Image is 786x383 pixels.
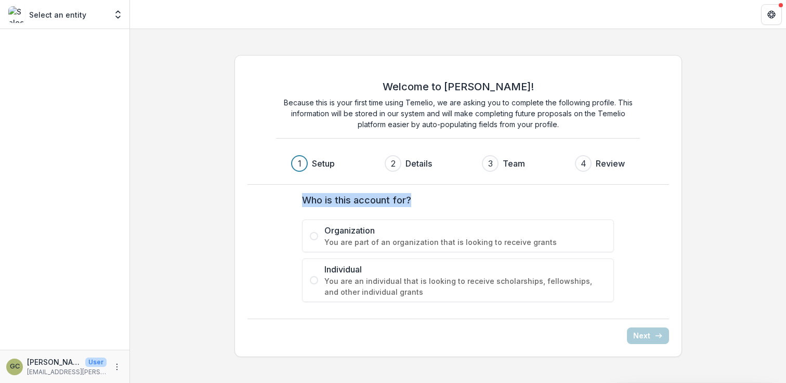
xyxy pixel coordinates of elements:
span: You are an individual that is looking to receive scholarships, fellowships, and other individual ... [324,276,606,297]
p: Because this is your first time using Temelio, we are asking you to complete the following profil... [276,97,640,130]
h3: Setup [312,157,335,170]
img: Select an entity [8,6,25,23]
div: 1 [298,157,302,170]
h3: Review [596,157,625,170]
button: More [111,361,123,373]
div: Progress [291,155,625,172]
button: Get Help [761,4,782,25]
button: Open entity switcher [111,4,125,25]
p: User [85,358,107,367]
p: [EMAIL_ADDRESS][PERSON_NAME][DOMAIN_NAME] [27,367,107,377]
h2: Welcome to [PERSON_NAME]! [383,80,534,93]
span: Organization [324,224,606,237]
div: 4 [581,157,586,170]
p: Select an entity [29,9,86,20]
span: Individual [324,263,606,276]
button: Next [627,327,669,344]
label: Who is this account for? [302,193,608,207]
div: 2 [391,157,396,170]
div: Grace Chang [10,363,20,370]
div: 3 [488,157,493,170]
h3: Details [405,157,432,170]
h3: Team [503,157,525,170]
p: [PERSON_NAME] [27,357,81,367]
span: You are part of an organization that is looking to receive grants [324,237,606,248]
